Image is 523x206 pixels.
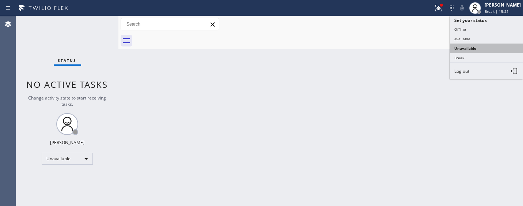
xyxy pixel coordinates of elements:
[50,139,84,146] div: [PERSON_NAME]
[27,78,108,90] span: No active tasks
[485,2,521,8] div: [PERSON_NAME]
[457,3,467,13] button: Mute
[121,18,219,30] input: Search
[485,9,509,14] span: Break | 15:21
[42,153,93,165] div: Unavailable
[29,95,106,107] span: Change activity state to start receiving tasks.
[58,58,77,63] span: Status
